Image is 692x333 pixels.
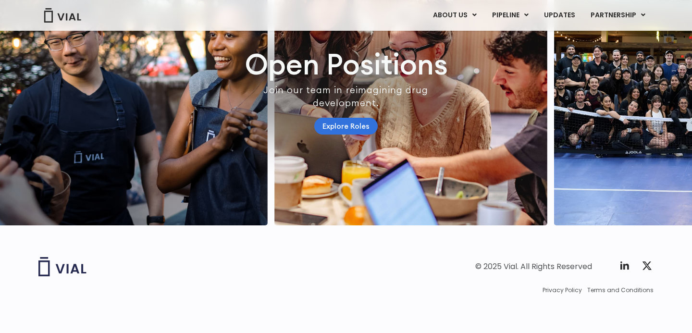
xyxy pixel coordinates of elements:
a: Privacy Policy [543,286,582,295]
a: UPDATES [536,7,582,24]
img: Vial Logo [43,8,82,23]
img: Vial logo wih "Vial" spelled out [38,257,86,276]
a: Explore Roles [314,118,378,135]
a: PIPELINEMenu Toggle [484,7,536,24]
div: © 2025 Vial. All Rights Reserved [475,261,592,272]
a: Terms and Conditions [587,286,654,295]
a: ABOUT USMenu Toggle [425,7,484,24]
a: PARTNERSHIPMenu Toggle [583,7,653,24]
